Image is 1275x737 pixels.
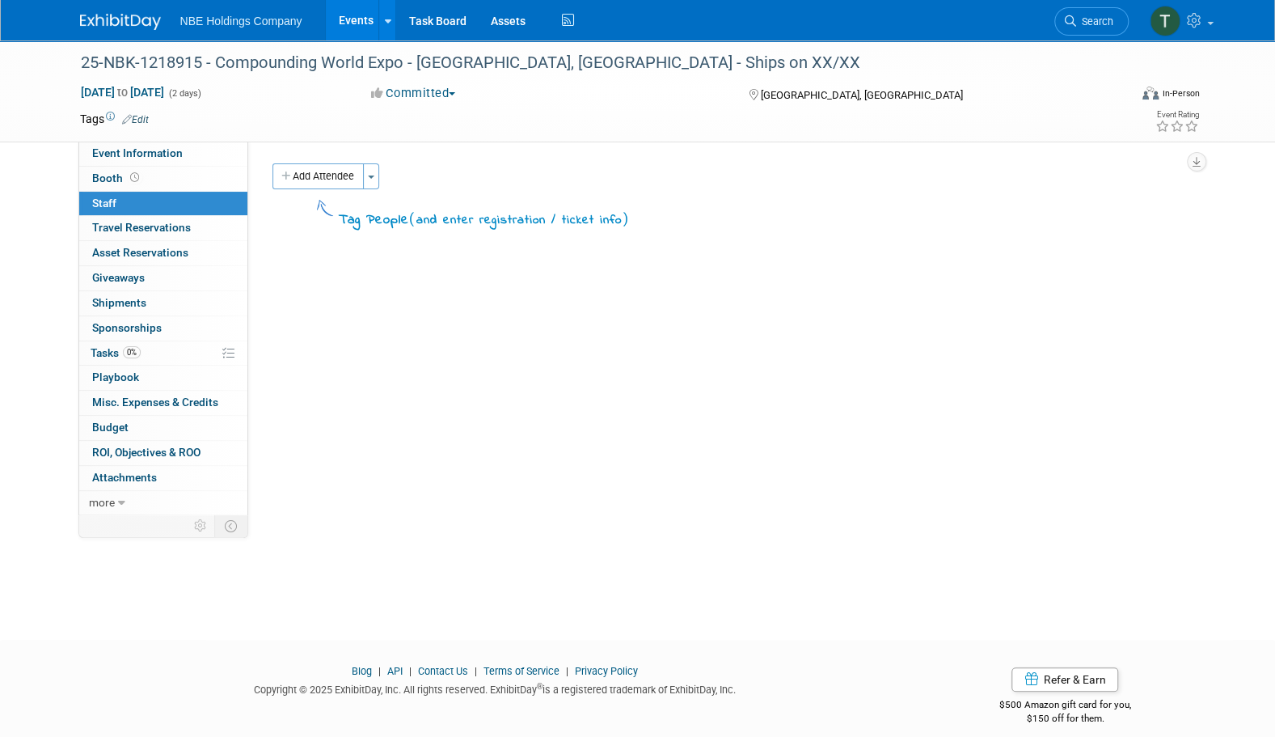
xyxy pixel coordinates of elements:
[575,665,638,677] a: Privacy Policy
[127,172,142,184] span: Booth not reserved yet
[75,49,1104,78] div: 25-NBK-1218915 - Compounding World Expo - [GEOGRAPHIC_DATA], [GEOGRAPHIC_DATA] - Ships on XX/XX
[622,210,629,227] span: )
[92,146,183,159] span: Event Information
[92,172,142,184] span: Booth
[79,316,247,341] a: Sponsorships
[80,85,165,100] span: [DATE] [DATE]
[471,665,481,677] span: |
[115,86,130,99] span: to
[387,665,403,677] a: API
[79,192,247,216] a: Staff
[79,416,247,440] a: Budget
[92,246,188,259] span: Asset Reservations
[80,679,911,697] div: Copyright © 2025 ExhibitDay, Inc. All rights reserved. ExhibitDay is a registered trademark of Ex...
[416,211,622,229] span: and enter registration / ticket info
[1033,84,1200,108] div: Event Format
[1161,87,1199,100] div: In-Person
[92,221,191,234] span: Travel Reservations
[167,88,201,99] span: (2 days)
[405,665,416,677] span: |
[92,271,145,284] span: Giveaways
[122,114,149,125] a: Edit
[79,241,247,265] a: Asset Reservations
[91,346,141,359] span: Tasks
[935,688,1196,725] div: $500 Amazon gift card for you,
[1155,111,1198,119] div: Event Rating
[92,471,157,484] span: Attachments
[92,296,146,309] span: Shipments
[483,665,559,677] a: Terms of Service
[187,515,215,536] td: Personalize Event Tab Strip
[123,346,141,358] span: 0%
[92,371,139,383] span: Playbook
[1011,667,1118,692] a: Refer & Earn
[1076,15,1113,28] span: Search
[180,15,302,28] span: NBE Holdings Company
[79,266,247,290] a: Giveaways
[92,446,201,459] span: ROI, Objectives & ROO
[537,682,543,691] sup: ®
[1142,87,1159,100] img: Format-Inperson.png
[89,496,115,509] span: more
[79,441,247,465] a: ROI, Objectives & ROO
[79,341,247,366] a: Tasks0%
[761,89,963,101] span: [GEOGRAPHIC_DATA], [GEOGRAPHIC_DATA]
[79,366,247,390] a: Playbook
[352,665,372,677] a: Blog
[79,142,247,166] a: Event Information
[92,197,116,210] span: Staff
[92,396,218,409] span: Misc. Expenses & Credits
[80,14,161,30] img: ExhibitDay
[1150,6,1180,36] img: Tim Wiersma
[562,665,572,677] span: |
[272,163,364,189] button: Add Attendee
[365,85,462,102] button: Committed
[79,167,247,191] a: Booth
[80,111,149,127] td: Tags
[92,321,162,334] span: Sponsorships
[79,466,247,490] a: Attachments
[79,216,247,240] a: Travel Reservations
[79,491,247,515] a: more
[409,210,416,227] span: (
[214,515,247,536] td: Toggle Event Tabs
[339,209,629,231] div: Tag People
[92,421,129,434] span: Budget
[374,665,385,677] span: |
[79,291,247,316] a: Shipments
[79,391,247,415] a: Misc. Expenses & Credits
[1054,7,1129,36] a: Search
[418,665,468,677] a: Contact Us
[935,712,1196,726] div: $150 off for them.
